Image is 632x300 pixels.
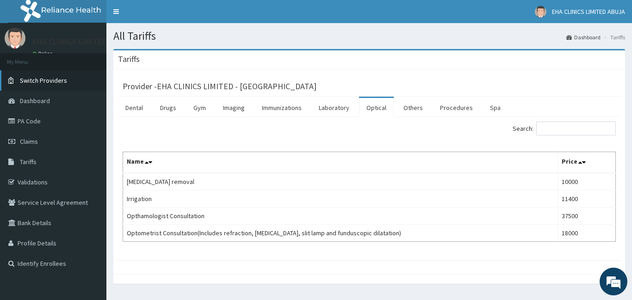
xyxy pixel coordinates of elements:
td: 10000 [558,173,616,190]
span: Switch Providers [20,76,67,85]
div: Minimize live chat window [152,5,174,27]
th: Price [558,152,616,173]
a: Gym [186,98,213,117]
td: Opthamologist Consultation [123,208,558,225]
td: Optometrist Consultation(Includes refraction, [MEDICAL_DATA], slit lamp and funduscopic dilatation) [123,225,558,242]
span: Claims [20,137,38,146]
a: Laboratory [311,98,357,117]
span: EHA CLINICS LIMITED ABUJA [552,7,625,16]
td: 11400 [558,190,616,208]
span: We're online! [54,91,128,184]
img: User Image [5,28,25,49]
img: User Image [535,6,546,18]
a: Dashboard [566,33,601,41]
div: Chat with us now [48,52,155,64]
span: Dashboard [20,97,50,105]
a: Immunizations [254,98,309,117]
li: Tariffs [601,33,625,41]
a: Others [396,98,430,117]
a: Procedures [433,98,480,117]
a: Spa [483,98,508,117]
a: Optical [359,98,394,117]
td: Irrigation [123,190,558,208]
h3: Provider - EHA CLINICS LIMITED - [GEOGRAPHIC_DATA] [123,82,316,91]
td: 37500 [558,208,616,225]
h3: Tariffs [118,55,140,63]
label: Search: [513,122,616,135]
h1: All Tariffs [113,30,625,42]
input: Search: [536,122,616,135]
td: [MEDICAL_DATA] removal [123,173,558,190]
a: Online [32,50,55,57]
span: Tariffs [20,158,37,166]
p: EHA CLINICS LIMITED ABUJA [32,37,132,46]
img: d_794563401_company_1708531726252_794563401 [17,46,37,69]
textarea: Type your message and hit 'Enter' [5,201,176,233]
a: Imaging [216,98,252,117]
th: Name [123,152,558,173]
a: Dental [118,98,150,117]
td: 18000 [558,225,616,242]
a: Drugs [153,98,184,117]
